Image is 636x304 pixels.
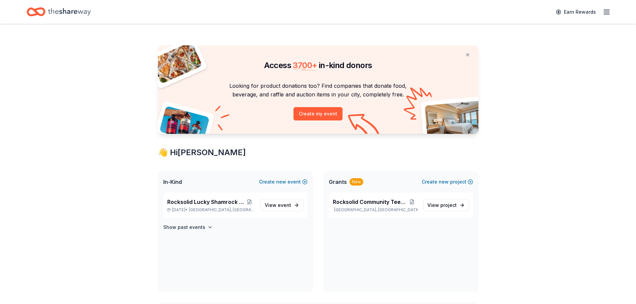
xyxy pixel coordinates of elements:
div: New [350,178,363,186]
span: Rocksolid Community Teen Center [333,198,407,206]
span: Rocksolid Lucky Shamrock Auction [167,198,244,206]
span: View [427,201,457,209]
span: event [278,202,291,208]
span: Access in-kind donors [264,60,372,70]
span: Grants [329,178,347,186]
span: [GEOGRAPHIC_DATA], [GEOGRAPHIC_DATA] [189,207,255,213]
div: 👋 Hi [PERSON_NAME] [158,147,478,158]
h4: Show past events [163,223,205,231]
span: new [439,178,449,186]
p: Looking for product donations too? Find companies that donate food, beverage, and raffle and auct... [166,81,470,99]
img: Curvy arrow [348,114,381,139]
a: Home [27,4,91,20]
p: [DATE] • [167,207,255,213]
button: Show past events [163,223,213,231]
span: In-Kind [163,178,182,186]
button: Createnewevent [259,178,307,186]
span: new [276,178,286,186]
a: View project [423,199,469,211]
img: Pizza [150,41,202,84]
button: Createnewproject [422,178,473,186]
button: Create my event [293,107,343,120]
a: View event [260,199,303,211]
span: View [265,201,291,209]
span: 3700 + [293,60,317,70]
p: [GEOGRAPHIC_DATA], [GEOGRAPHIC_DATA] [333,207,418,213]
a: Earn Rewards [552,6,600,18]
span: project [440,202,457,208]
